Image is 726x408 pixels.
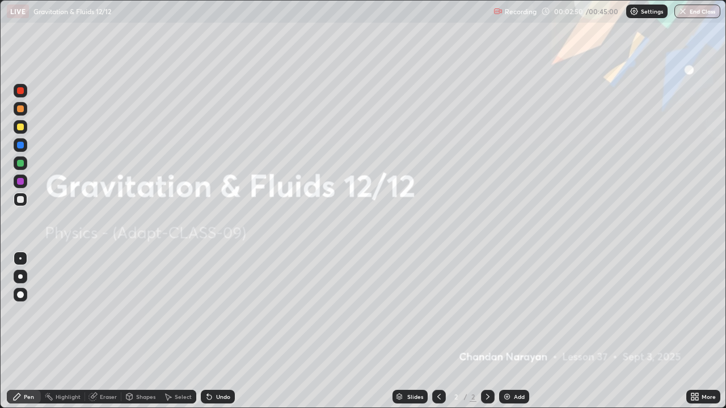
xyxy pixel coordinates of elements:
p: Recording [505,7,537,16]
img: add-slide-button [503,392,512,401]
img: class-settings-icons [630,7,639,16]
div: Select [175,394,192,399]
img: recording.375f2c34.svg [493,7,503,16]
p: LIVE [10,7,26,16]
div: Eraser [100,394,117,399]
div: Pen [24,394,34,399]
div: Highlight [56,394,81,399]
div: More [702,394,716,399]
div: 2 [470,392,476,402]
div: / [464,393,467,400]
p: Gravitation & Fluids 12/12 [33,7,111,16]
div: Add [514,394,525,399]
img: end-class-cross [678,7,687,16]
p: Settings [641,8,663,14]
div: Slides [407,394,423,399]
div: Undo [216,394,230,399]
div: Shapes [136,394,155,399]
div: 2 [450,393,462,400]
button: End Class [674,5,720,18]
